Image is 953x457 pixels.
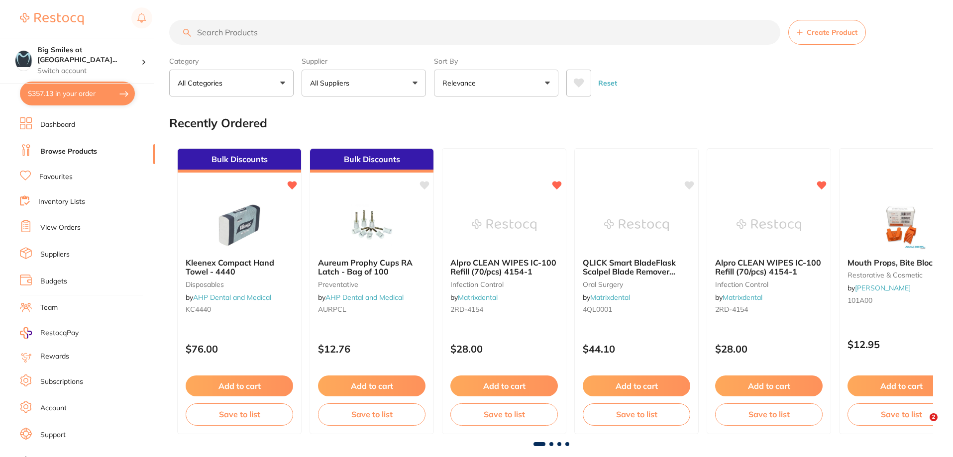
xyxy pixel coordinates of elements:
[318,280,425,288] small: preventative
[583,343,690,355] p: $44.10
[590,293,630,302] a: Matrixdental
[169,20,780,45] input: Search Products
[318,375,425,396] button: Add to cart
[302,57,426,66] label: Supplier
[442,78,480,88] p: Relevance
[37,45,141,65] h4: Big Smiles at Little Bay
[15,51,32,67] img: Big Smiles at Little Bay
[450,280,558,288] small: infection control
[458,293,498,302] a: Matrixdental
[715,343,823,355] p: $28.00
[310,149,433,173] div: Bulk Discounts
[178,78,226,88] p: All Categories
[715,293,762,302] span: by
[38,197,85,207] a: Inventory Lists
[450,305,558,313] small: 2RD-4154
[318,258,425,276] b: Aureum Prophy Cups RA Latch - Bag of 100
[450,343,558,355] p: $28.00
[930,413,938,421] span: 2
[715,375,823,396] button: Add to cart
[310,78,353,88] p: All Suppliers
[20,327,32,339] img: RestocqPay
[325,293,404,302] a: AHP Dental and Medical
[207,200,272,250] img: Kleenex Compact Hand Towel - 4440
[715,258,823,276] b: Alpro CLEAN WIPES IC-100 Refill (70/pcs) 4154-1
[583,375,690,396] button: Add to cart
[40,352,69,362] a: Rewards
[186,280,293,288] small: disposables
[450,258,558,276] b: Alpro CLEAN WIPES IC-100 Refill (70/pcs) 4154-1
[339,200,404,250] img: Aureum Prophy Cups RA Latch - Bag of 100
[186,343,293,355] p: $76.00
[20,327,79,339] a: RestocqPay
[186,375,293,396] button: Add to cart
[583,305,690,313] small: 4QL0001
[595,70,620,96] button: Reset
[40,250,70,260] a: Suppliers
[302,70,426,96] button: All Suppliers
[20,82,135,105] button: $357.13 in your order
[434,70,558,96] button: Relevance
[472,200,536,250] img: Alpro CLEAN WIPES IC-100 Refill (70/pcs) 4154-1
[807,28,857,36] span: Create Product
[178,149,301,173] div: Bulk Discounts
[450,375,558,396] button: Add to cart
[318,293,404,302] span: by
[40,120,75,130] a: Dashboard
[186,293,271,302] span: by
[39,172,73,182] a: Favourites
[169,116,267,130] h2: Recently Ordered
[855,283,911,292] a: [PERSON_NAME]
[583,403,690,425] button: Save to list
[318,403,425,425] button: Save to list
[434,57,558,66] label: Sort By
[40,303,58,313] a: Team
[869,200,934,250] img: Mouth Props, Bite Block,
[40,147,97,157] a: Browse Products
[318,343,425,355] p: $12.76
[20,7,84,30] a: Restocq Logo
[583,280,690,288] small: oral surgery
[40,328,79,338] span: RestocqPay
[715,280,823,288] small: infection control
[193,293,271,302] a: AHP Dental and Medical
[318,305,425,313] small: AURPCL
[40,403,67,413] a: Account
[723,293,762,302] a: Matrixdental
[737,200,801,250] img: Alpro CLEAN WIPES IC-100 Refill (70/pcs) 4154-1
[37,66,141,76] p: Switch account
[169,70,294,96] button: All Categories
[715,403,823,425] button: Save to list
[715,305,823,313] small: 2RD-4154
[583,293,630,302] span: by
[604,200,669,250] img: QLICK Smart BladeFlask Scalpel Blade Remover Sharps Container
[583,258,690,276] b: QLICK Smart BladeFlask Scalpel Blade Remover Sharps Container
[847,283,911,292] span: by
[186,403,293,425] button: Save to list
[909,413,933,437] iframe: Intercom live chat
[169,57,294,66] label: Category
[186,305,293,313] small: KC4440
[40,430,66,440] a: Support
[450,403,558,425] button: Save to list
[186,258,293,276] b: Kleenex Compact Hand Towel - 4440
[40,276,67,286] a: Budgets
[450,293,498,302] span: by
[40,377,83,387] a: Subscriptions
[20,13,84,25] img: Restocq Logo
[788,20,866,45] button: Create Product
[40,223,81,233] a: View Orders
